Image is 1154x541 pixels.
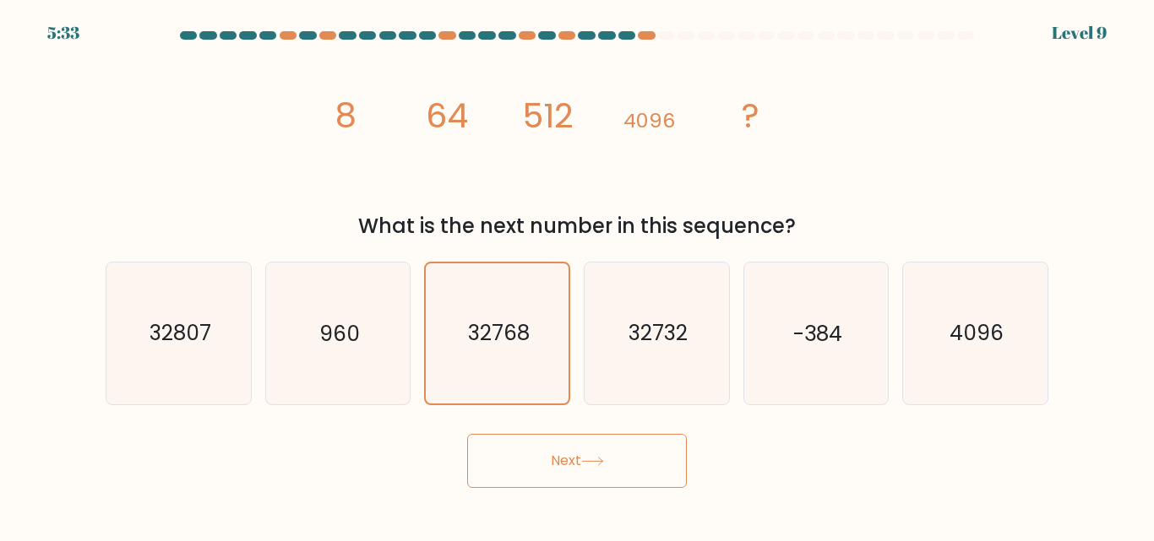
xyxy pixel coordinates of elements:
[149,319,210,349] text: 32807
[523,92,574,139] tspan: 512
[793,319,842,349] text: -384
[743,92,760,139] tspan: ?
[335,92,357,139] tspan: 8
[467,434,687,488] button: Next
[116,211,1038,241] div: What is the next number in this sequence?
[426,92,468,139] tspan: 64
[629,319,688,349] text: 32732
[950,319,1004,349] text: 4096
[624,106,676,134] tspan: 4096
[319,319,360,349] text: 960
[1052,20,1107,46] div: Level 9
[47,20,79,46] div: 5:33
[468,319,530,349] text: 32768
